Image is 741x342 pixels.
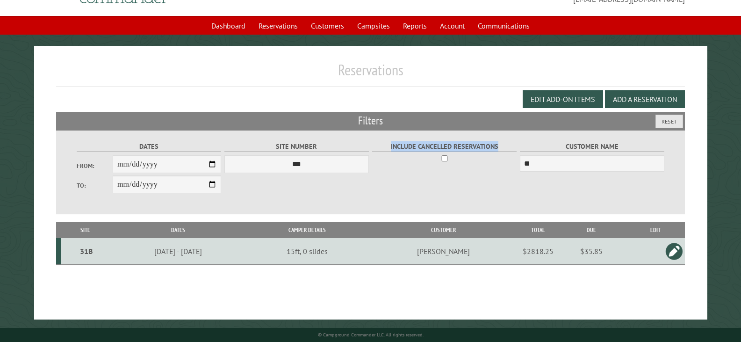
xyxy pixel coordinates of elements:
[519,238,557,265] td: $2818.25
[56,112,685,130] h2: Filters
[77,161,113,170] label: From:
[247,222,367,238] th: Camper Details
[472,17,535,35] a: Communications
[61,222,109,238] th: Site
[65,247,108,256] div: 31B
[224,141,369,152] label: Site Number
[626,222,685,238] th: Edit
[434,17,470,35] a: Account
[56,61,685,87] h1: Reservations
[367,222,519,238] th: Customer
[520,141,665,152] label: Customer Name
[352,17,396,35] a: Campsites
[111,247,246,256] div: [DATE] - [DATE]
[77,141,222,152] label: Dates
[557,238,626,265] td: $35.85
[305,17,350,35] a: Customers
[397,17,432,35] a: Reports
[655,115,683,128] button: Reset
[557,222,626,238] th: Due
[77,181,113,190] label: To:
[109,222,247,238] th: Dates
[206,17,251,35] a: Dashboard
[367,238,519,265] td: [PERSON_NAME]
[605,90,685,108] button: Add a Reservation
[318,332,424,338] small: © Campground Commander LLC. All rights reserved.
[523,90,603,108] button: Edit Add-on Items
[372,141,517,152] label: Include Cancelled Reservations
[247,238,367,265] td: 15ft, 0 slides
[253,17,303,35] a: Reservations
[519,222,557,238] th: Total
